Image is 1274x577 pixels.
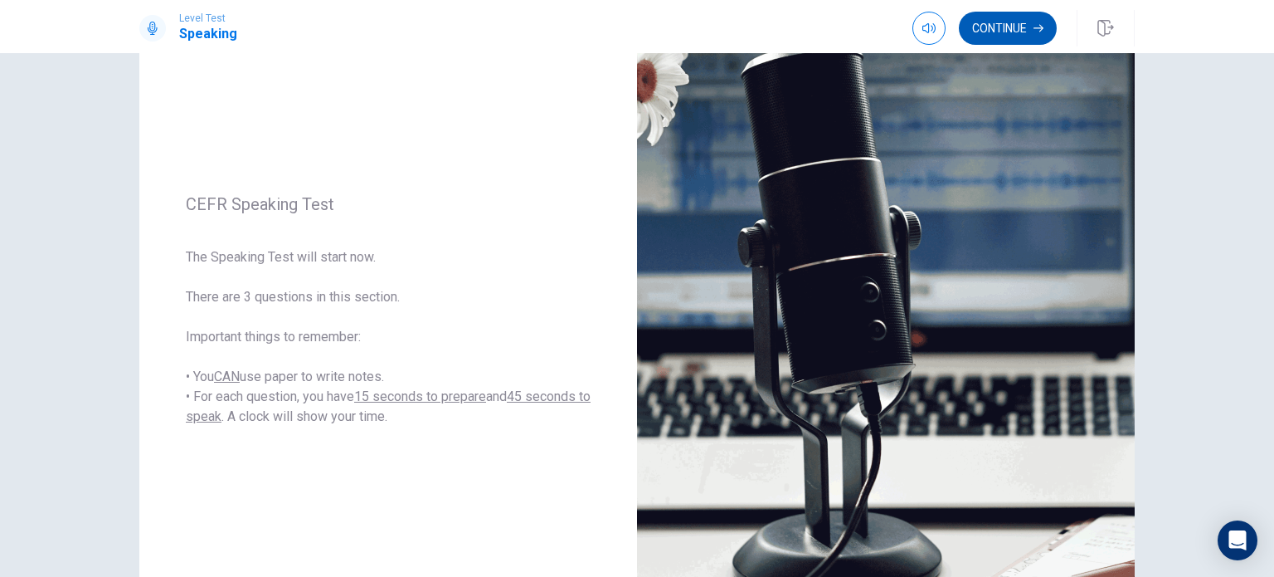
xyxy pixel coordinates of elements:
div: Open Intercom Messenger [1218,521,1257,560]
u: 15 seconds to prepare [354,389,486,404]
span: Level Test [179,12,237,24]
button: Continue [959,12,1057,45]
u: CAN [214,369,240,384]
h1: Speaking [179,24,237,44]
span: The Speaking Test will start now. There are 3 questions in this section. Important things to reme... [186,247,591,427]
span: CEFR Speaking Test [186,194,591,214]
